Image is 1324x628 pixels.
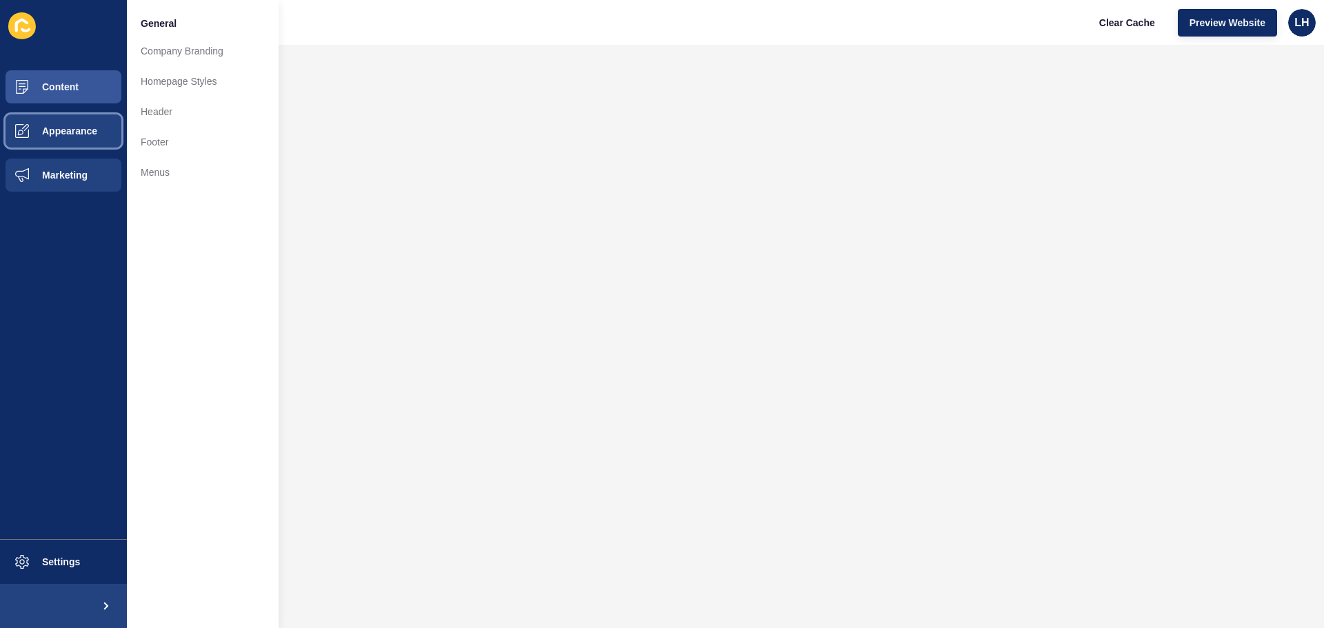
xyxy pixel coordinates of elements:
span: General [141,17,177,30]
button: Preview Website [1178,9,1277,37]
button: Clear Cache [1087,9,1167,37]
a: Menus [127,157,279,188]
span: LH [1294,16,1309,30]
a: Homepage Styles [127,66,279,97]
a: Footer [127,127,279,157]
span: Preview Website [1190,16,1265,30]
span: Clear Cache [1099,16,1155,30]
a: Company Branding [127,36,279,66]
a: Header [127,97,279,127]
